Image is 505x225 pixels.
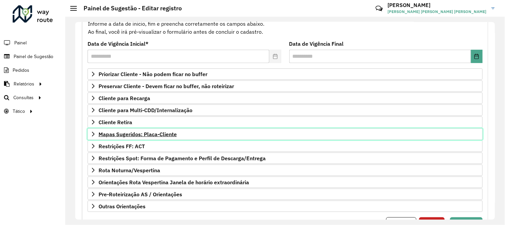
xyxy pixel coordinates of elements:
[88,177,483,188] a: Orientações Rota Vespertina Janela de horário extraordinária
[88,141,483,152] a: Restrições FF: ACT
[88,129,483,140] a: Mapas Sugeridos: Placa-Cliente
[99,120,132,125] span: Cliente Retira
[88,201,483,212] a: Outras Orientações
[14,53,53,60] span: Painel de Sugestão
[88,104,483,116] a: Cliente para Multi-CDD/Internalização
[88,165,483,176] a: Rota Noturna/Vespertina
[99,168,160,173] span: Rota Noturna/Vespertina
[88,92,483,104] a: Cliente para Recarga
[13,94,34,101] span: Consultas
[99,180,249,185] span: Orientações Rota Vespertina Janela de horário extraordinária
[99,192,182,197] span: Pre-Roteirização AS / Orientações
[88,80,483,92] a: Preservar Cliente - Devem ficar no buffer, não roteirizar
[88,117,483,128] a: Cliente Retira
[14,39,27,46] span: Painel
[13,108,25,115] span: Tático
[372,1,386,16] a: Contato Rápido
[88,40,148,48] label: Data de Vigência Inicial
[99,156,266,161] span: Restrições Spot: Forma de Pagamento e Perfil de Descarga/Entrega
[388,9,487,15] span: [PERSON_NAME] [PERSON_NAME] [PERSON_NAME]
[388,2,487,8] h3: [PERSON_NAME]
[289,40,344,48] label: Data de Vigência Final
[88,153,483,164] a: Restrições Spot: Forma de Pagamento e Perfil de Descarga/Entrega
[99,95,150,101] span: Cliente para Recarga
[77,5,182,12] h2: Painel de Sugestão - Editar registro
[14,80,34,87] span: Relatórios
[99,107,192,113] span: Cliente para Multi-CDD/Internalização
[99,132,177,137] span: Mapas Sugeridos: Placa-Cliente
[88,189,483,200] a: Pre-Roteirização AS / Orientações
[13,67,29,74] span: Pedidos
[88,68,483,80] a: Priorizar Cliente - Não podem ficar no buffer
[99,83,234,89] span: Preservar Cliente - Devem ficar no buffer, não roteirizar
[99,144,145,149] span: Restrições FF: ACT
[99,204,145,209] span: Outras Orientações
[99,71,207,77] span: Priorizar Cliente - Não podem ficar no buffer
[88,11,483,36] div: Informe a data de inicio, fim e preencha corretamente os campos abaixo. Ao final, você irá pré-vi...
[471,50,483,63] button: Choose Date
